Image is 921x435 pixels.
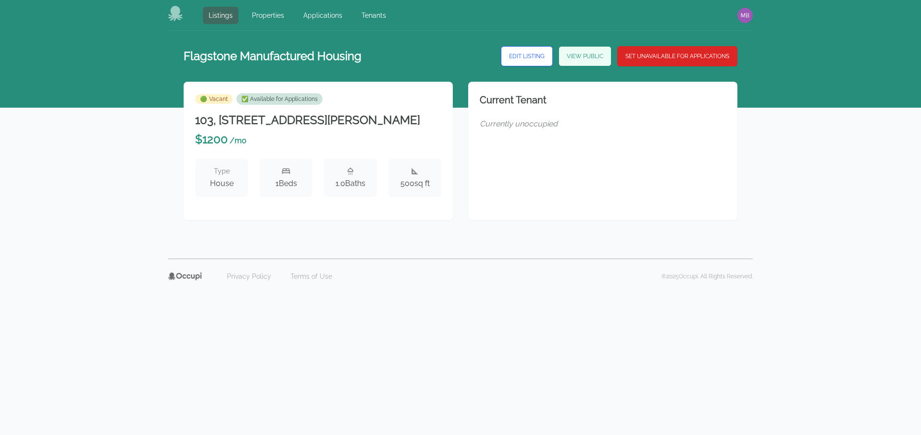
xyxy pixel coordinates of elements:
a: Terms of Use [285,269,338,284]
span: vacant [200,95,207,103]
span: / mo [230,136,247,145]
span: House [210,178,234,189]
span: 500 sq ft [400,178,430,189]
h1: Flagstone Manufactured Housing [184,49,361,64]
a: Listings [203,7,238,24]
h2: Current Tenant [480,93,726,107]
a: View Public [559,46,611,66]
div: ✅ Available for Applications [236,93,323,105]
h2: 103, [STREET_ADDRESS][PERSON_NAME] [195,112,441,128]
span: 1 Beds [275,178,297,189]
span: 1.0 Baths [336,178,365,189]
span: Type [214,166,230,176]
p: © 2025 Occupi. All Rights Reserved. [661,273,753,280]
a: Applications [298,7,348,24]
a: Edit Listing [501,46,553,66]
a: Tenants [356,7,392,24]
p: Currently unoccupied [480,118,726,130]
a: Properties [246,7,290,24]
a: Privacy Policy [221,269,277,284]
button: Set Unavailable for Applications [617,46,737,66]
span: Vacant [195,94,233,104]
div: $ 1200 [195,132,247,147]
